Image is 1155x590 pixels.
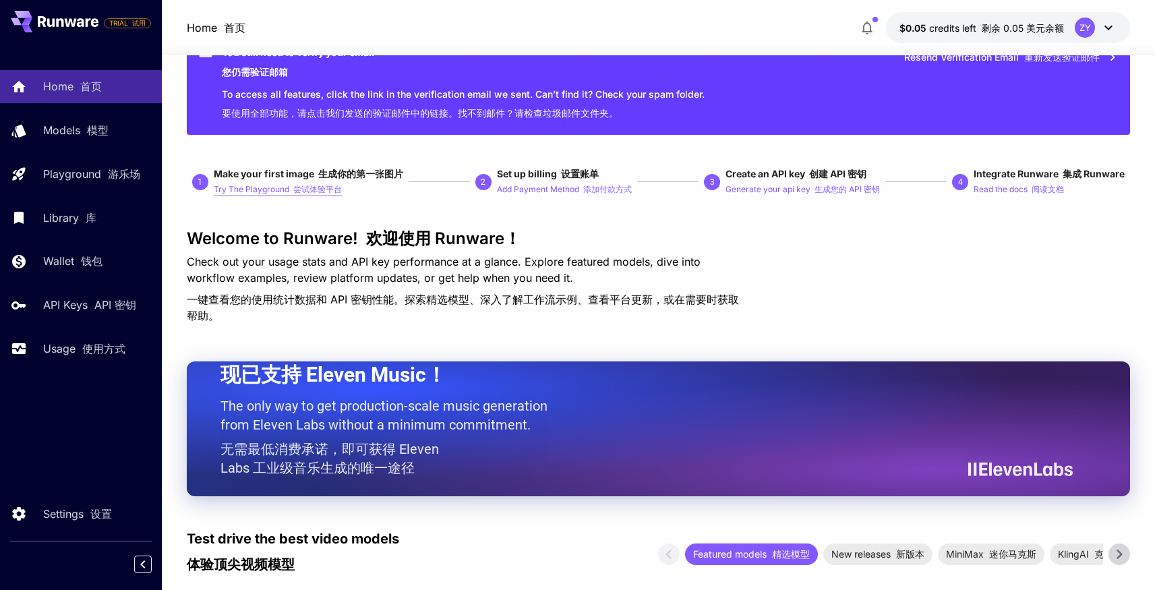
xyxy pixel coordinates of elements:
p: Read the docs [974,183,1064,196]
button: Read the docs 阅读文档 [974,181,1064,197]
p: Settings [43,506,112,522]
font: 现已支持 Eleven Music！ [220,363,446,386]
div: $0.05 [899,21,1064,35]
p: API Keys [43,297,136,313]
button: Collapse sidebar [134,556,152,573]
font: 体验顶尖视频模型 [187,556,295,572]
button: Add Payment Method 添加付款方式 [497,181,632,197]
font: 首页 [224,21,245,34]
p: Home [43,78,102,94]
span: $0.05 [899,22,929,34]
span: Check out your usage stats and API key performance at a glance. Explore featured models, dive int... [187,255,748,322]
font: 试用 [132,19,146,27]
nav: breadcrumb [187,20,245,36]
p: 2 [481,176,485,188]
p: The only way to get production-scale music generation from Eleven Labs without a minimum commitment. [220,396,558,483]
p: 4 [958,176,963,188]
p: Add Payment Method [497,183,632,196]
font: 设置 [90,507,112,521]
p: 3 [710,176,715,188]
p: Library [43,210,96,226]
div: KlingAI 克林 AI [1050,543,1133,565]
font: 无需最低消费承诺，即可获得 Eleven Labs 工业级音乐生成的唯一途径 [220,441,439,476]
font: 迷你马克斯 [989,548,1036,560]
span: KlingAI [1050,547,1133,561]
font: 创建 API 密钥 [809,168,866,179]
font: 新版本 [896,548,924,560]
font: 尝试体验平台 [293,184,342,194]
button: $0.05ZY [886,12,1130,43]
font: 使用方式 [82,342,125,355]
div: Collapse sidebar [144,552,162,577]
span: New releases [823,547,932,561]
p: 1 [198,176,202,188]
div: You still need to verify your email [222,45,705,84]
font: 游乐场 [108,167,140,181]
span: Create an API key [725,168,866,179]
font: 重新发送验证邮件 [1024,51,1100,63]
span: Make your first image [214,168,403,179]
font: 设置账单 [561,168,599,179]
font: 生成您的 API 密钥 [815,184,880,194]
span: Set up billing [497,168,599,179]
div: New releases 新版本 [823,543,932,565]
font: 模型 [87,123,109,137]
font: 集成 Runware [1063,168,1125,179]
a: Home 首页 [187,20,245,36]
p: Playground [43,166,140,182]
font: 一键查看您的使用统计数据和 API 密钥性能。探索精选模型、深入了解工作流示例、查看平台更新，或在需要时获取帮助。 [187,293,739,322]
font: 您仍需验证邮箱 [222,66,288,78]
button: Resend Verification Email 重新发送验证邮件 [897,44,1125,71]
div: MiniMax 迷你马克斯 [938,543,1044,565]
p: Models [43,122,109,138]
p: Home [187,20,245,36]
span: TRIAL [105,18,150,28]
font: 生成你的第一张图片 [318,168,403,179]
iframe: Chat Widget [1088,525,1155,590]
h3: Welcome to Runware! [187,229,1130,248]
button: Generate your api key 生成您的 API 密钥 [725,181,880,197]
p: Wallet [43,253,102,269]
font: 阅读文档 [1032,184,1064,194]
font: 精选模型 [772,548,810,560]
div: 聊天小组件 [1088,525,1155,590]
div: To access all features, click the link in the verification email we sent. Can’t find it? Check yo... [222,41,705,131]
font: 首页 [80,80,102,93]
span: MiniMax [938,547,1044,561]
font: 剩余 0.05 美元余额 [982,22,1064,34]
font: 添加付款方式 [583,184,632,194]
h2: Now Supporting Eleven Music! [220,331,1063,392]
p: Usage [43,341,125,357]
span: Integrate Runware [974,168,1125,179]
span: Add your payment card to enable full platform functionality. [104,15,151,31]
button: Try The Playground 尝试体验平台 [214,181,342,197]
font: API 密钥 [94,298,136,312]
span: Featured models [685,547,818,561]
font: 欢迎使用 Runware！ [366,229,521,248]
font: 钱包 [81,254,102,268]
font: 要使用全部功能，请点击我们发送的验证邮件中的链接。找不到邮件？请检查垃圾邮件文件夹。 [222,107,618,119]
span: credits left [929,22,976,34]
p: Test drive the best video models [187,529,399,580]
div: Featured models 精选模型 [685,543,818,565]
p: Try The Playground [214,183,342,196]
p: Generate your api key [725,183,880,196]
div: ZY [1075,18,1095,38]
font: 库 [86,211,96,225]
